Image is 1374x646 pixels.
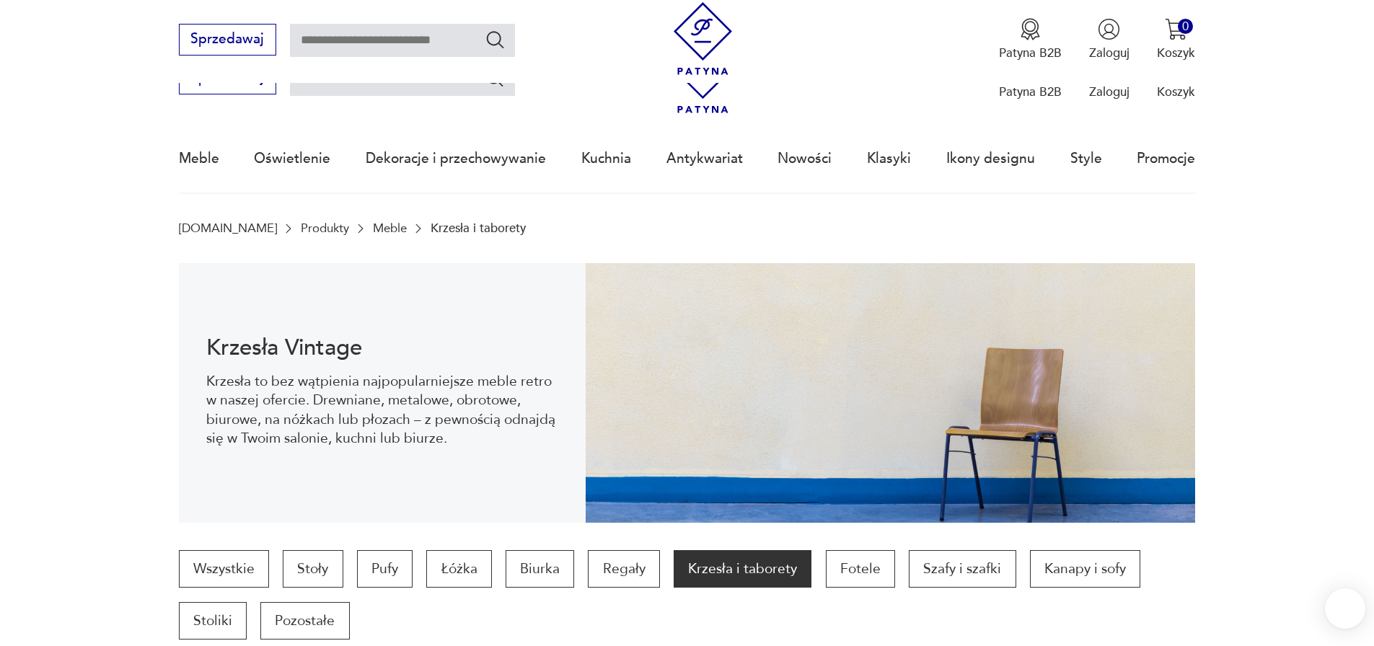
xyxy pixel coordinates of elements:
a: Nowości [778,125,832,192]
a: Pozostałe [260,602,349,640]
button: Sprzedawaj [179,24,276,56]
a: Pufy [357,550,413,588]
a: Meble [373,221,407,235]
p: Patyna B2B [999,84,1062,100]
img: Patyna - sklep z meblami i dekoracjami vintage [666,2,739,75]
a: Antykwariat [666,125,743,192]
a: Wszystkie [179,550,269,588]
a: Kuchnia [581,125,631,192]
a: Promocje [1137,125,1195,192]
a: Produkty [301,221,349,235]
button: Szukaj [485,68,506,89]
img: Ikona koszyka [1165,18,1187,40]
p: Zaloguj [1089,45,1129,61]
button: Patyna B2B [999,18,1062,61]
img: Ikona medalu [1019,18,1041,40]
p: Koszyk [1157,84,1195,100]
a: [DOMAIN_NAME] [179,221,277,235]
a: Kanapy i sofy [1030,550,1140,588]
a: Ikona medaluPatyna B2B [999,18,1062,61]
a: Sprzedawaj [179,35,276,46]
p: Koszyk [1157,45,1195,61]
a: Sprzedawaj [179,74,276,85]
a: Łóżka [426,550,491,588]
h1: Krzesła Vintage [206,337,558,358]
a: Szafy i szafki [909,550,1016,588]
a: Dekoracje i przechowywanie [366,125,546,192]
button: Szukaj [485,29,506,50]
a: Stoły [283,550,343,588]
img: bc88ca9a7f9d98aff7d4658ec262dcea.jpg [586,263,1196,523]
a: Style [1070,125,1102,192]
a: Biurka [506,550,574,588]
button: 0Koszyk [1157,18,1195,61]
button: Zaloguj [1089,18,1129,61]
div: 0 [1178,19,1193,34]
img: Ikonka użytkownika [1098,18,1120,40]
a: Meble [179,125,219,192]
p: Zaloguj [1089,84,1129,100]
a: Oświetlenie [254,125,330,192]
a: Regały [588,550,659,588]
p: Patyna B2B [999,45,1062,61]
p: Krzesła to bez wątpienia najpopularniejsze meble retro w naszej ofercie. Drewniane, metalowe, obr... [206,372,558,448]
a: Fotele [826,550,895,588]
a: Krzesła i taborety [674,550,811,588]
a: Ikony designu [946,125,1035,192]
p: Krzesła i taborety [431,221,526,235]
a: Stoliki [179,602,247,640]
iframe: Smartsupp widget button [1325,588,1365,629]
a: Klasyki [867,125,911,192]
